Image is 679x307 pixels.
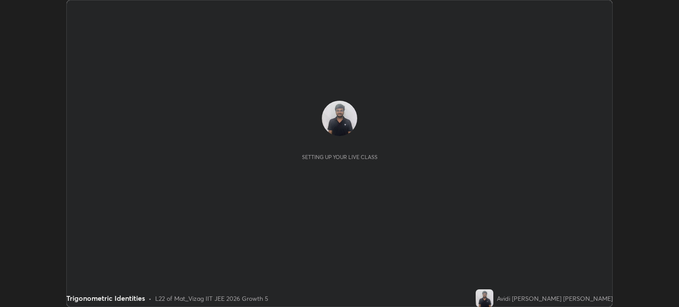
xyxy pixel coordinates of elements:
[302,154,378,160] div: Setting up your live class
[66,293,145,303] div: Trigonometric Identities
[322,101,357,136] img: fdab62d5ebe0400b85cf6e9720f7db06.jpg
[497,294,613,303] div: Avidi [PERSON_NAME] [PERSON_NAME]
[155,294,268,303] div: L22 of Mat_Vizag IIT JEE 2026 Growth 5
[149,294,152,303] div: •
[476,289,493,307] img: fdab62d5ebe0400b85cf6e9720f7db06.jpg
